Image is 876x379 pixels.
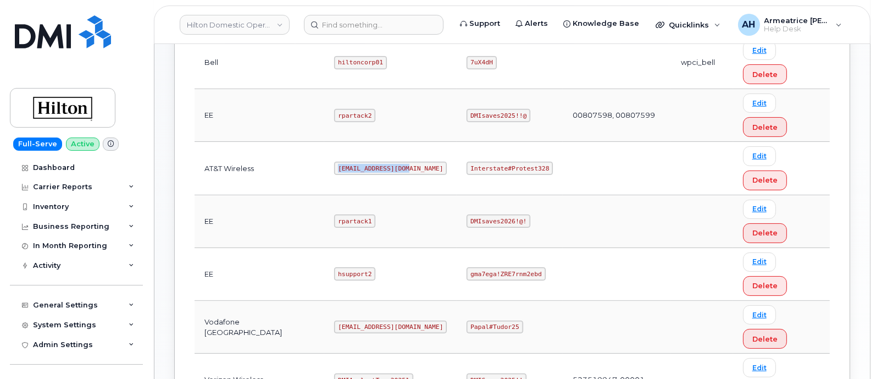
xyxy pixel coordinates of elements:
td: Bell [195,36,324,89]
span: Delete [752,122,778,133]
code: DMIsaves2025!!@ [467,109,530,122]
div: Quicklinks [648,14,728,36]
code: hsupport2 [334,267,375,281]
a: Edit [743,146,776,166]
span: Delete [752,281,778,291]
span: Alerts [525,18,548,29]
a: Edit [743,200,776,219]
button: Delete [743,329,787,349]
a: Knowledge Base [556,13,647,35]
td: 00807598, 00807599 [563,89,671,142]
span: Delete [752,334,778,344]
code: [EMAIL_ADDRESS][DOMAIN_NAME] [334,321,447,334]
code: Interstate#Protest328 [467,162,553,175]
td: EE [195,89,324,142]
a: Support [452,13,508,35]
span: AH [742,18,756,31]
code: gma7ega!ZRE7rnm2ebd [467,267,545,281]
code: DMIsaves2026!@! [467,215,530,228]
a: Edit [743,252,776,272]
a: Edit [743,94,776,113]
code: hiltoncorp01 [334,56,386,69]
td: Vodafone [GEOGRAPHIC_DATA] [195,301,324,354]
td: EE [195,248,324,301]
code: Papal#Tudor25 [467,321,523,334]
code: rpartack2 [334,109,375,122]
span: Delete [752,228,778,238]
div: Armeatrice Hargro [730,14,850,36]
span: Delete [752,175,778,185]
span: Delete [752,69,778,80]
a: Edit [743,41,776,60]
span: Quicklinks [669,20,709,29]
td: wpci_bell [671,36,733,89]
button: Delete [743,276,787,296]
button: Delete [743,117,787,137]
input: Find something... [304,15,443,35]
code: 7uX4dH [467,56,496,69]
span: Support [469,18,500,29]
iframe: Messenger Launcher [828,331,868,371]
a: Hilton Domestic Operating Company Inc [180,15,290,35]
span: Knowledge Base [573,18,639,29]
a: Edit [743,305,776,325]
button: Delete [743,223,787,243]
td: EE [195,195,324,248]
a: Edit [743,358,776,377]
code: rpartack1 [334,215,375,228]
span: Help Desk [764,25,830,34]
td: AT&T Wireless [195,142,324,195]
button: Delete [743,171,787,190]
span: Armeatrice [PERSON_NAME] [764,16,830,25]
code: [EMAIL_ADDRESS][DOMAIN_NAME] [334,162,447,175]
a: Alerts [508,13,556,35]
button: Delete [743,64,787,84]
